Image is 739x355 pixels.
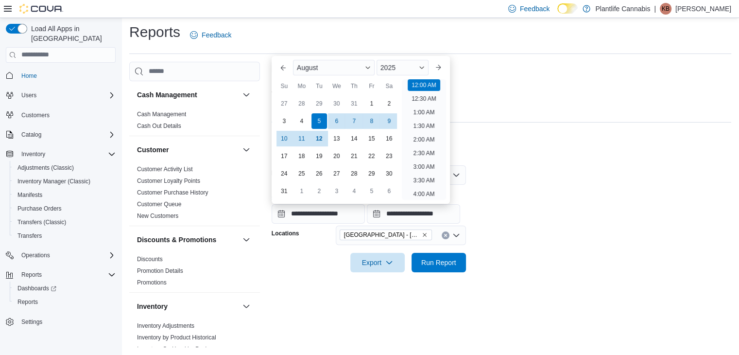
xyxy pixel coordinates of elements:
[137,255,163,263] span: Discounts
[241,301,252,312] button: Inventory
[186,25,235,45] a: Feedback
[17,249,54,261] button: Operations
[329,78,344,94] div: We
[17,129,116,141] span: Catalog
[241,144,252,156] button: Customer
[17,129,45,141] button: Catalog
[14,230,46,242] a: Transfers
[381,183,397,199] div: day-6
[21,318,42,326] span: Settings
[17,218,66,226] span: Transfers (Classic)
[137,145,169,155] h3: Customer
[21,131,41,139] span: Catalog
[17,284,56,292] span: Dashboards
[329,131,344,146] div: day-13
[675,3,731,15] p: [PERSON_NAME]
[346,166,362,181] div: day-28
[129,108,260,136] div: Cash Management
[311,96,327,111] div: day-29
[17,148,116,160] span: Inventory
[17,269,46,281] button: Reports
[294,78,309,94] div: Mo
[272,230,299,237] label: Locations
[14,189,116,201] span: Manifests
[276,183,292,199] div: day-31
[364,78,379,94] div: Fr
[654,3,656,15] p: |
[14,162,78,174] a: Adjustments (Classic)
[276,131,292,146] div: day-10
[409,175,438,186] li: 3:30 AM
[241,234,252,246] button: Discounts & Promotions
[442,231,449,239] button: Clear input
[27,24,116,43] span: Load All Apps in [GEOGRAPHIC_DATA]
[276,96,292,111] div: day-27
[294,96,309,111] div: day-28
[276,113,292,129] div: day-3
[350,253,405,272] button: Export
[346,96,362,111] div: day-31
[409,188,438,200] li: 4:00 AM
[137,322,194,330] span: Inventory Adjustments
[272,204,365,224] input: Press the down key to enter a popover containing a calendar. Press the escape key to close the po...
[293,60,375,75] div: Button. Open the month selector. August is currently selected.
[294,148,309,164] div: day-18
[21,271,42,279] span: Reports
[380,64,395,71] span: 2025
[14,176,94,187] a: Inventory Manager (Classic)
[17,109,53,121] a: Customers
[381,96,397,111] div: day-2
[381,113,397,129] div: day-9
[137,235,216,245] h3: Discounts & Promotions
[2,248,120,262] button: Operations
[137,200,181,208] span: Customer Queue
[17,70,41,82] a: Home
[17,148,49,160] button: Inventory
[2,315,120,329] button: Settings
[430,60,446,75] button: Next month
[412,253,466,272] button: Run Report
[137,90,239,100] button: Cash Management
[137,302,239,311] button: Inventory
[14,162,116,174] span: Adjustments (Classic)
[329,166,344,181] div: day-27
[2,108,120,122] button: Customers
[409,134,438,145] li: 2:00 AM
[137,110,186,118] span: Cash Management
[21,111,50,119] span: Customers
[346,183,362,199] div: day-4
[129,253,260,292] div: Discounts & Promotions
[137,122,181,130] span: Cash Out Details
[14,230,116,242] span: Transfers
[202,30,231,40] span: Feedback
[364,113,379,129] div: day-8
[409,106,438,118] li: 1:00 AM
[329,148,344,164] div: day-20
[137,267,183,274] a: Promotion Details
[17,109,116,121] span: Customers
[137,213,178,219] a: New Customers
[17,298,38,306] span: Reports
[21,251,50,259] span: Operations
[10,215,120,229] button: Transfers (Classic)
[329,113,344,129] div: day-6
[137,256,163,263] a: Discounts
[17,269,116,281] span: Reports
[17,70,116,82] span: Home
[10,188,120,202] button: Manifests
[137,267,183,275] span: Promotion Details
[17,205,62,213] span: Purchase Orders
[364,148,379,164] div: day-22
[14,296,42,308] a: Reports
[311,78,327,94] div: Tu
[2,128,120,142] button: Catalog
[6,65,116,355] nav: Complex example
[364,96,379,111] div: day-1
[557,3,578,14] input: Dark Mode
[137,177,200,184] a: Customer Loyalty Points
[346,78,362,94] div: Th
[275,95,398,200] div: August, 2025
[14,283,116,294] span: Dashboards
[17,89,116,101] span: Users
